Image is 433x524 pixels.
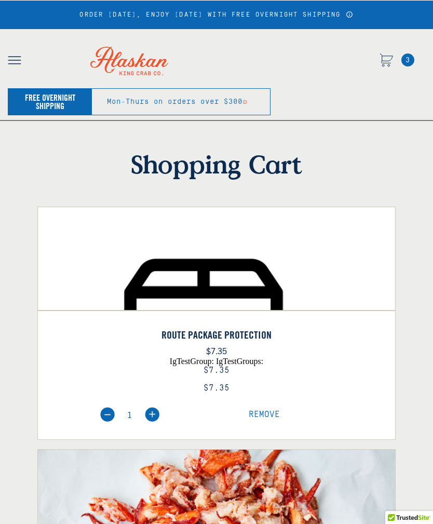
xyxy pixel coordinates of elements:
div: $7.35 [38,366,395,375]
a: Remove [249,411,280,419]
img: Alaskan King Crab Co. logo [77,34,181,88]
img: open mobile menu [8,56,21,64]
a: Route Package Protection [38,329,395,341]
img: minus [100,407,115,422]
div: Mon-Thurs on orders over $300 [107,98,242,106]
span: 3 [401,53,414,66]
span: igTestGroups: [216,357,263,366]
span: igTestGroup: [170,357,214,366]
span: Remove [249,410,280,419]
a: Cart [380,53,393,69]
h1: Shopping Cart [37,149,396,179]
div: Free Overnight Shipping [14,93,86,110]
p: $7.35 [38,344,395,357]
img: plus [145,407,159,422]
div: ORDER [DATE], ENJOY [DATE] WITH FREE OVERNIGHT SHIPPING [79,11,353,19]
a: Cart [401,53,414,66]
a: Announcement Bar Modal [346,11,354,18]
span: $7.35 [204,383,229,393]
